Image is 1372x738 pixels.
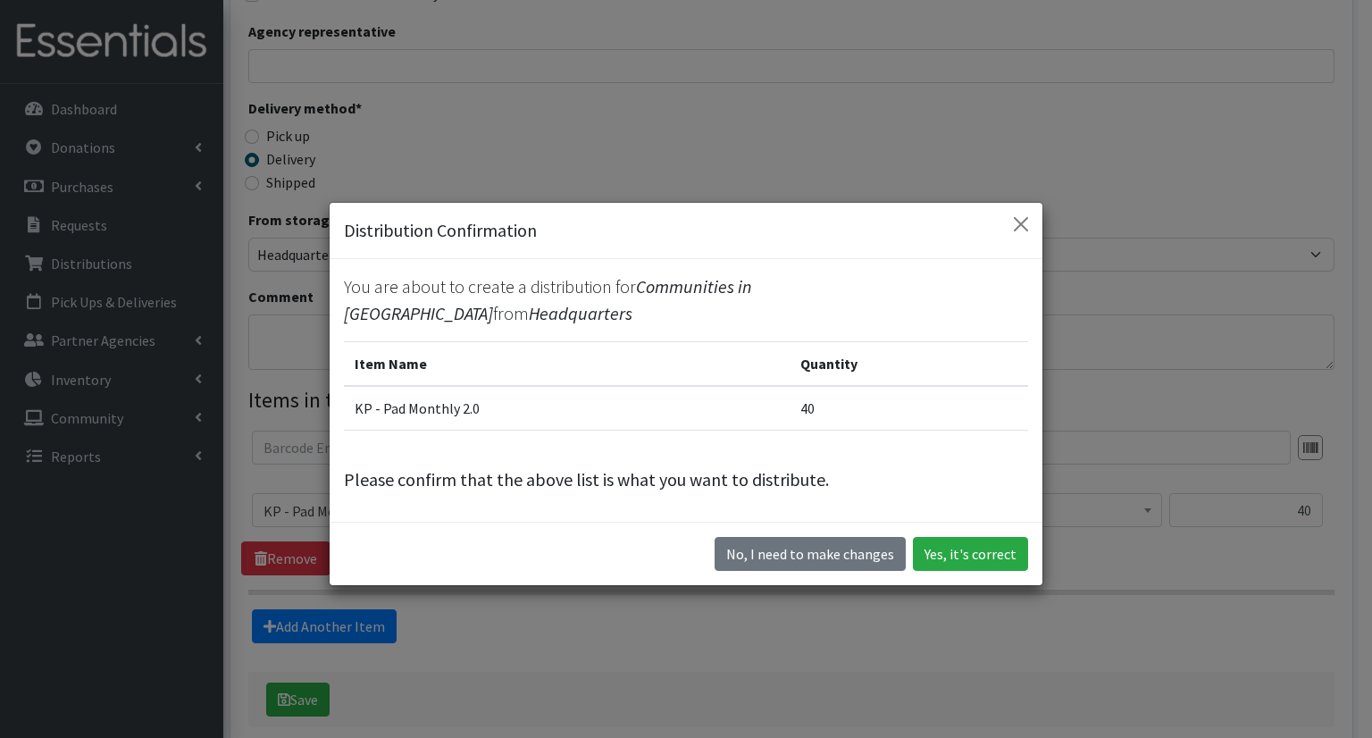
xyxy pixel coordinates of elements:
[344,342,790,387] th: Item Name
[344,217,537,244] h5: Distribution Confirmation
[913,537,1028,571] button: Yes, it's correct
[344,273,1028,327] p: You are about to create a distribution for from
[344,466,1028,493] p: Please confirm that the above list is what you want to distribute.
[344,386,790,431] td: KP - Pad Monthly 2.0
[790,342,1029,387] th: Quantity
[529,302,632,324] span: Headquarters
[715,537,906,571] button: No I need to make changes
[790,386,1029,431] td: 40
[1007,210,1035,239] button: Close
